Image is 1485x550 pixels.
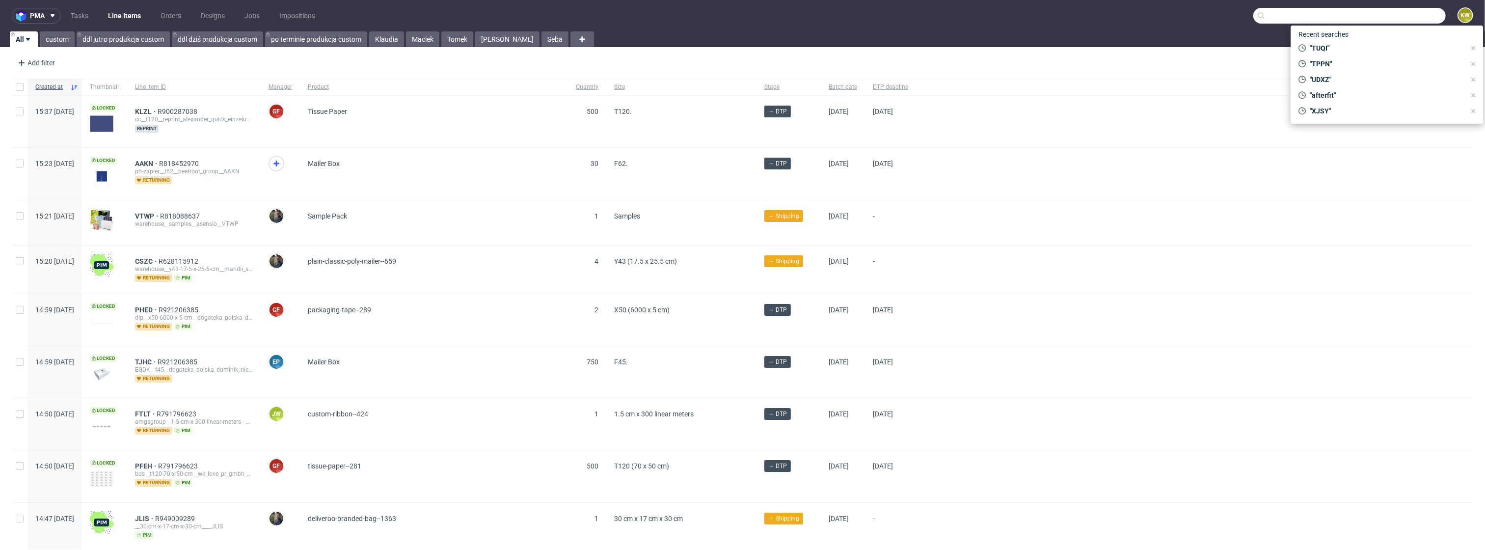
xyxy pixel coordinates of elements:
div: amgsgroup__1-5-cm-x-300-linear-meters__we_love_pr_gmbh__FTLT [135,418,253,426]
a: PHED [135,306,159,314]
span: 14:59 [DATE] [35,306,74,314]
span: Locked [90,157,117,165]
span: 15:20 [DATE] [35,257,74,265]
a: R921206385 [158,358,199,366]
span: 14:50 [DATE] [35,410,74,418]
a: VTWP [135,212,160,220]
span: "TPPN" [1306,59,1466,69]
a: [PERSON_NAME] [475,31,540,47]
a: Tasks [65,8,94,24]
span: [DATE] [873,160,893,167]
span: 15:23 [DATE] [35,160,74,167]
span: F62. [614,160,628,167]
a: Tomek [441,31,473,47]
span: 14:59 [DATE] [35,358,74,366]
span: TJHC [135,358,158,366]
span: [DATE] [829,515,849,522]
figcaption: KW [1458,8,1472,22]
span: [DATE] [873,108,893,115]
span: → DTP [768,357,787,366]
span: [DATE] [829,462,849,470]
a: ddl jutro produkcja custom [77,31,170,47]
span: JLIS [135,515,155,522]
a: R791796623 [157,410,198,418]
span: returning [135,274,172,282]
a: R949009289 [155,515,197,522]
span: returning [135,176,172,184]
span: reprint [135,125,159,133]
figcaption: GF [270,459,283,473]
span: returning [135,479,172,487]
span: CSZC [135,257,159,265]
img: Maciej Sobola [270,254,283,268]
span: → DTP [768,305,787,314]
img: version_two_editor_design [90,115,113,132]
span: R900287038 [158,108,199,115]
span: [DATE] [829,108,849,115]
span: 500 [587,108,598,115]
span: 14:47 [DATE] [35,515,74,522]
span: Stage [764,83,813,91]
img: logo [16,10,30,22]
span: Recent searches [1295,27,1352,42]
span: Product [308,83,560,91]
span: 500 [587,462,598,470]
span: 14:50 [DATE] [35,462,74,470]
span: deliveroo-branded-bag--1363 [308,515,396,522]
div: warehouse__samples__asensio__VTWP [135,220,253,228]
span: [DATE] [873,358,893,366]
span: Mailer Box [308,358,340,366]
span: 750 [587,358,598,366]
span: plain-classic-poly-mailer--659 [308,257,396,265]
span: [DATE] [873,410,893,418]
a: Maciek [406,31,439,47]
span: 1 [594,212,598,220]
img: data [90,368,113,381]
span: custom-ribbon--424 [308,410,368,418]
span: Line item ID [135,83,253,91]
span: Sample Pack [308,212,347,220]
span: 30 cm x 17 cm x 30 cm [614,515,683,522]
div: warehouse__y43-17-5-x-25-5-cm__maridii_sia__CSZC [135,265,253,273]
span: "TUQI" [1306,43,1466,53]
span: [DATE] [829,257,849,265]
span: Tissue Paper [308,108,347,115]
span: 1.5 cm x 300 linear meters [614,410,694,418]
a: Jobs [239,8,266,24]
a: R921206385 [159,306,200,314]
span: [DATE] [829,212,849,220]
span: Manager [269,83,292,91]
img: wHgJFi1I6lmhQAAAABJRU5ErkJggg== [90,511,113,534]
span: [DATE] [873,306,893,314]
span: Locked [90,459,117,467]
a: custom [40,31,75,47]
figcaption: GF [270,303,283,317]
div: EGDK__f45__dogoteka_polska_dominik_niemiec__TJHC [135,366,253,374]
a: Klaudia [369,31,404,47]
a: R818088637 [160,212,202,220]
div: dlp__x50-6000-x-5-cm__dogoteka_polska_dominik_niemiec__PHED [135,314,253,322]
span: 15:21 [DATE] [35,212,74,220]
img: Maciej Sobola [270,209,283,223]
span: returning [135,323,172,330]
a: PFEH [135,462,158,470]
span: X50 (6000 x 5 cm) [614,306,670,314]
span: FTLT [135,410,157,418]
span: → Shipping [768,514,799,523]
span: Locked [90,355,117,362]
span: - [873,212,908,233]
figcaption: GF [270,105,283,118]
span: [DATE] [873,462,893,470]
a: R818452970 [159,160,201,167]
img: version_two_editor_design.png [90,170,113,182]
span: [DATE] [829,410,849,418]
span: Batch date [829,83,857,91]
img: sample-icon.16e107be6ad460a3e330.png [90,208,113,232]
span: F45. [614,358,628,366]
